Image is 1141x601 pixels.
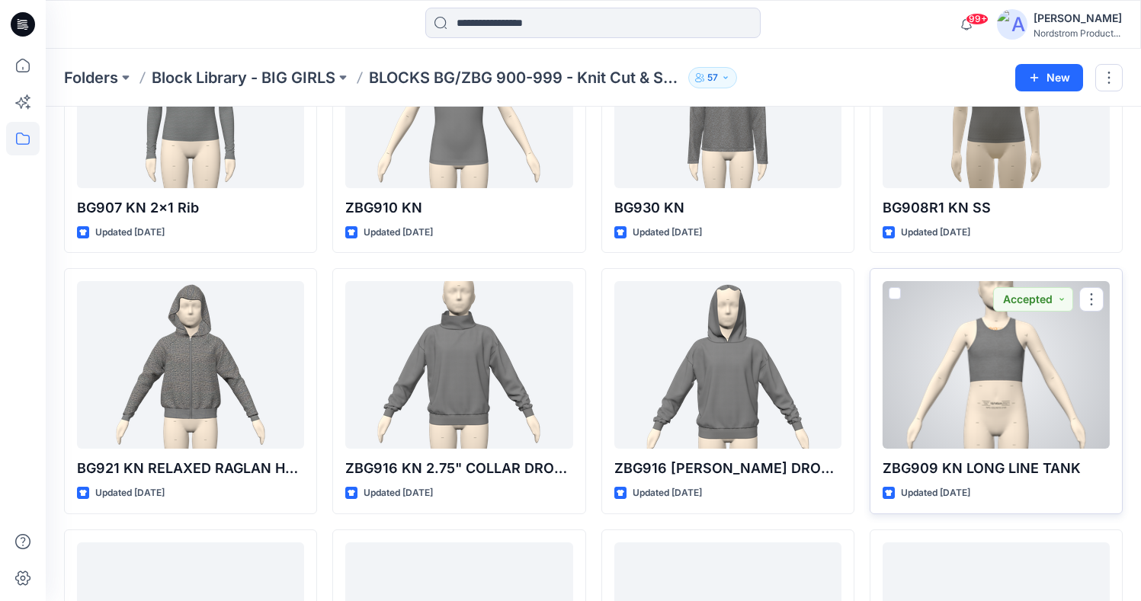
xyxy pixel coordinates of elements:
p: ZBG916 KN 2.75" COLLAR DROP SHOULDER POPOVER [345,458,572,479]
p: ZBG916 [PERSON_NAME] DROP SHOULDER POPOVER [614,458,841,479]
button: New [1015,64,1083,91]
div: [PERSON_NAME] [1034,9,1122,27]
p: Updated [DATE] [633,225,702,241]
a: Folders [64,67,118,88]
p: Updated [DATE] [95,225,165,241]
p: Updated [DATE] [633,485,702,501]
p: BG908R1 KN SS [883,197,1110,219]
p: BLOCKS BG/ZBG 900-999 - Knit Cut & Sew Tops [369,67,682,88]
p: Updated [DATE] [901,485,970,501]
a: BG921 KN RELAXED RAGLAN HOODIE [77,281,304,449]
p: 57 [707,69,718,86]
p: Updated [DATE] [364,225,433,241]
p: BG907 KN 2x1 Rib [77,197,304,219]
a: ZBG916 KN 2.75" COLLAR DROP SHOULDER POPOVER [345,281,572,449]
p: Updated [DATE] [95,485,165,501]
p: Updated [DATE] [901,225,970,241]
a: ZBG916 KN HOOD DROP SHOULDER POPOVER [614,281,841,449]
p: BG930 KN [614,197,841,219]
span: 99+ [966,13,989,25]
p: Updated [DATE] [364,485,433,501]
div: Nordstrom Product... [1034,27,1122,39]
p: BG921 KN RELAXED RAGLAN HOODIE [77,458,304,479]
img: avatar [997,9,1027,40]
p: ZBG909 KN LONG LINE TANK [883,458,1110,479]
button: 57 [688,67,737,88]
a: Block Library - BIG GIRLS [152,67,335,88]
a: ZBG909 KN LONG LINE TANK [883,281,1110,449]
p: ZBG910 KN [345,197,572,219]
